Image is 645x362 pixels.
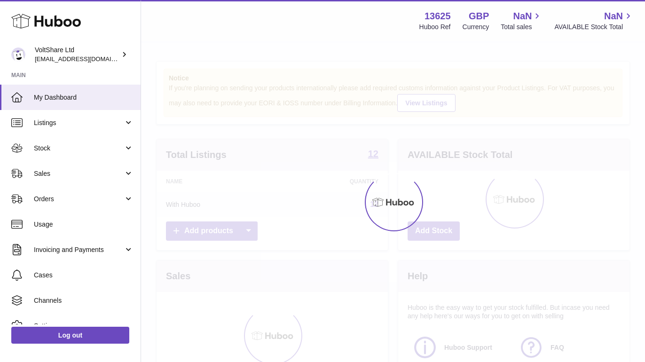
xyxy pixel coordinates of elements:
span: Settings [34,322,134,331]
span: AVAILABLE Stock Total [554,23,634,31]
a: NaN Total sales [501,10,543,31]
a: NaN AVAILABLE Stock Total [554,10,634,31]
span: Usage [34,220,134,229]
span: Orders [34,195,124,204]
span: Invoicing and Payments [34,245,124,254]
strong: 13625 [425,10,451,23]
span: NaN [513,10,532,23]
span: Total sales [501,23,543,31]
div: Currency [463,23,489,31]
span: My Dashboard [34,93,134,102]
strong: GBP [469,10,489,23]
span: Channels [34,296,134,305]
div: Huboo Ref [419,23,451,31]
span: NaN [604,10,623,23]
span: [EMAIL_ADDRESS][DOMAIN_NAME] [35,55,138,63]
img: info@voltshare.co.uk [11,47,25,62]
span: Listings [34,118,124,127]
div: VoltShare Ltd [35,46,119,63]
a: Log out [11,327,129,344]
span: Sales [34,169,124,178]
span: Stock [34,144,124,153]
span: Cases [34,271,134,280]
